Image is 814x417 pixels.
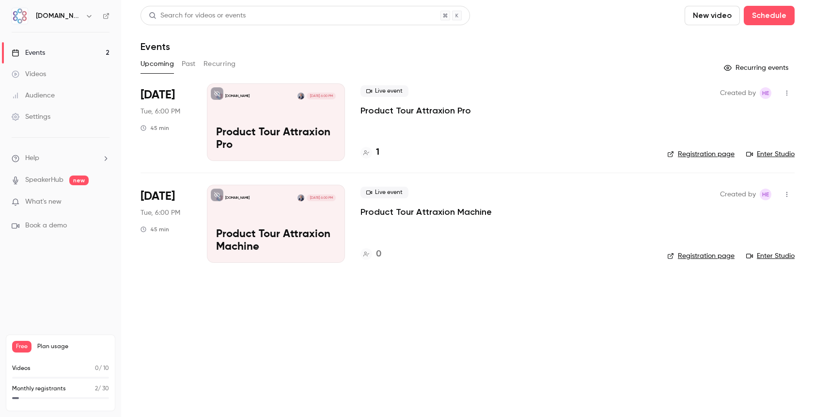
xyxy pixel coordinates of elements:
a: SpeakerHub [25,175,63,185]
a: Registration page [667,251,735,261]
span: Humberto Estrela [760,189,771,200]
span: Plan usage [37,343,109,351]
div: 45 min [141,225,169,233]
a: Product Tour Attraxion Machine [360,206,492,218]
button: Schedule [744,6,795,25]
span: Humberto Estrela [760,87,771,99]
p: / 10 [95,364,109,373]
span: [DATE] 6:00 PM [307,194,335,201]
span: Live event [360,85,408,97]
button: New video [685,6,740,25]
img: Humberto Estrela [297,194,304,201]
span: new [69,176,89,185]
span: HE [762,189,769,200]
span: [DATE] 6:00 PM [307,93,335,99]
span: Tue, 6:00 PM [141,107,180,116]
span: Tue, 6:00 PM [141,208,180,218]
button: Past [182,56,196,72]
h4: 0 [376,248,381,261]
div: Videos [12,69,46,79]
a: Product Tour Attraxion Machine[DOMAIN_NAME]Humberto Estrela[DATE] 6:00 PMProduct Tour Attraxion M... [207,185,345,262]
div: Events [12,48,45,58]
div: Search for videos or events [149,11,246,21]
span: What's new [25,197,62,207]
p: Product Tour Attraxion Machine [216,228,336,254]
li: help-dropdown-opener [12,153,110,163]
span: 2 [95,386,98,392]
p: / 30 [95,385,109,393]
div: Oct 21 Tue, 6:00 PM (Europe/Lisbon) [141,185,191,262]
iframe: Noticeable Trigger [98,198,110,207]
span: 0 [95,366,99,371]
p: Monthly registrants [12,385,66,393]
div: Settings [12,112,50,122]
span: Created by [720,87,756,99]
button: Recurring [203,56,236,72]
a: Enter Studio [746,149,795,159]
span: HE [762,87,769,99]
h6: [DOMAIN_NAME] [36,11,81,21]
span: Free [12,341,31,353]
div: 45 min [141,124,169,132]
div: Sep 30 Tue, 6:00 PM (Europe/Lisbon) [141,83,191,161]
span: Created by [720,189,756,200]
img: AMT.Group [12,8,28,24]
h1: Events [141,41,170,52]
button: Recurring events [720,60,795,76]
span: Live event [360,187,408,198]
h4: 1 [376,146,379,159]
a: 1 [360,146,379,159]
span: [DATE] [141,189,175,204]
p: Videos [12,364,31,373]
a: Product Tour Attraxion Pro [360,105,471,116]
button: Upcoming [141,56,174,72]
p: Product Tour Attraxion Pro [216,127,336,152]
a: Registration page [667,149,735,159]
p: [DOMAIN_NAME] [225,94,250,98]
div: Audience [12,91,55,100]
img: Humberto Estrela [297,93,304,99]
a: 0 [360,248,381,261]
span: Help [25,153,39,163]
span: [DATE] [141,87,175,103]
a: Product Tour Attraxion Pro[DOMAIN_NAME]Humberto Estrela[DATE] 6:00 PMProduct Tour Attraxion Pro [207,83,345,161]
span: Book a demo [25,221,67,231]
p: [DOMAIN_NAME] [225,195,250,200]
a: Enter Studio [746,251,795,261]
